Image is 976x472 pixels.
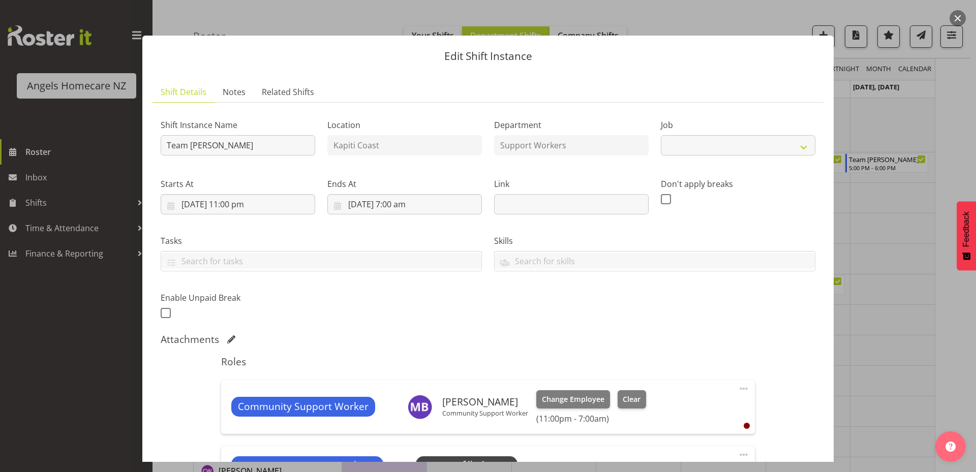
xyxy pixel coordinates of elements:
[161,333,219,345] h5: Attachments
[262,86,314,98] span: Related Shifts
[161,135,315,155] input: Shift Instance Name
[238,399,369,414] span: Community Support Worker
[408,395,432,419] img: michelle-bassett11943.jpg
[494,119,649,131] label: Department
[661,178,815,190] label: Don't apply breaks
[152,51,823,61] p: Edit Shift Instance
[327,194,482,214] input: Click to select...
[495,253,815,269] input: Search for skills
[744,423,750,429] div: User is clocked out
[442,396,528,407] h6: [PERSON_NAME]
[623,394,640,405] span: Clear
[449,458,484,472] span: Unfilled
[161,119,315,131] label: Shift Instance Name
[161,253,481,269] input: Search for tasks
[962,211,971,247] span: Feedback
[957,201,976,270] button: Feedback - Show survey
[223,86,246,98] span: Notes
[494,178,649,190] label: Link
[536,414,646,424] h6: (11:00pm - 7:00am)
[161,86,206,98] span: Shift Details
[221,356,754,368] h5: Roles
[327,178,482,190] label: Ends At
[161,235,482,247] label: Tasks
[161,292,315,304] label: Enable Unpaid Break
[161,194,315,214] input: Click to select...
[442,409,528,417] p: Community Support Worker
[536,390,610,408] button: Change Employee
[494,235,815,247] label: Skills
[161,178,315,190] label: Starts At
[661,119,815,131] label: Job
[542,394,604,405] span: Change Employee
[618,390,647,408] button: Clear
[945,442,956,452] img: help-xxl-2.png
[327,119,482,131] label: Location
